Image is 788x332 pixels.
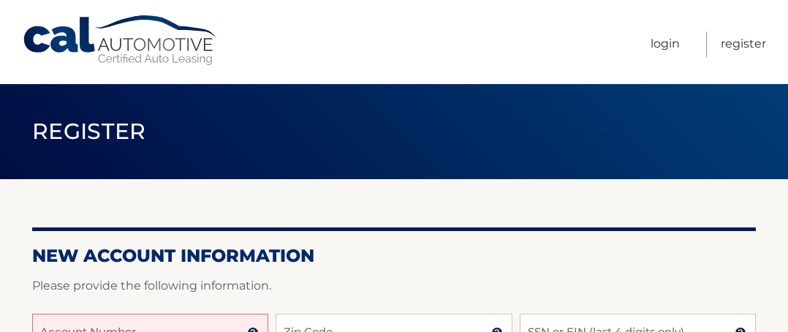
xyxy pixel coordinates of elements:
[651,31,680,57] a: Login
[22,15,219,67] a: Cal Automotive
[32,276,756,296] p: Please provide the following information.
[32,245,756,267] h2: New Account Information
[721,31,766,57] a: Register
[32,118,146,145] span: Register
